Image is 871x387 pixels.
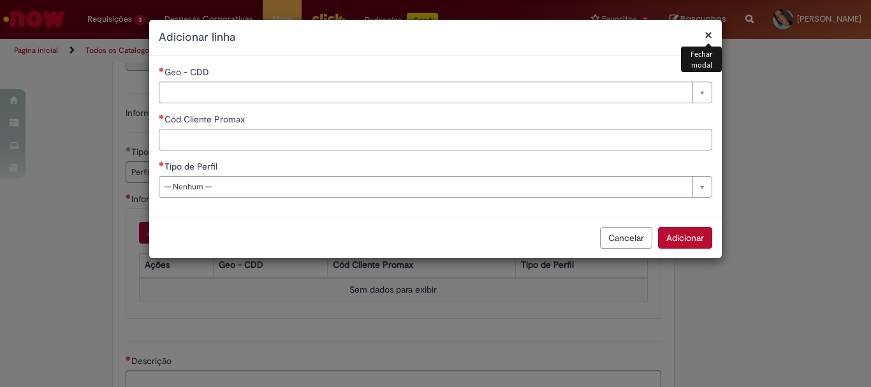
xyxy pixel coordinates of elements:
span: -- Nenhum -- [165,177,686,197]
span: Necessários [159,67,165,72]
button: Adicionar [658,227,712,249]
span: Tipo de Perfil [165,161,220,172]
span: Necessários [159,114,165,119]
a: Limpar campo Geo - CDD [159,82,712,103]
h2: Adicionar linha [159,29,712,46]
input: Cód Cliente Promax [159,129,712,150]
span: Necessários [159,161,165,166]
span: Cód Cliente Promax [165,113,247,125]
button: Cancelar [600,227,652,249]
span: Necessários - Geo - CDD [165,66,212,78]
div: Fechar modal [681,47,722,72]
button: Fechar modal [705,28,712,41]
